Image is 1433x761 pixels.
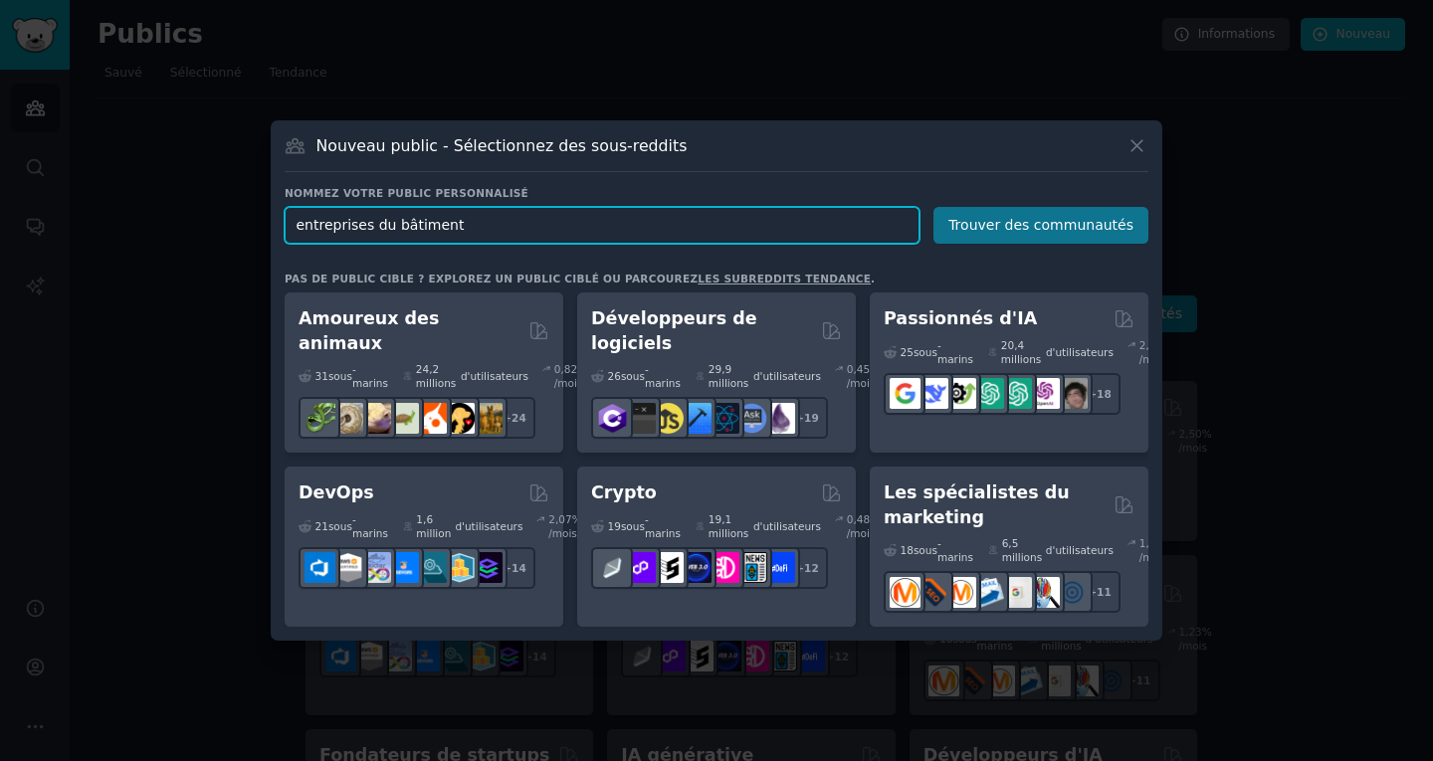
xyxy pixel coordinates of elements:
[1139,339,1162,351] font: 2,50
[709,552,739,583] img: défiblockchain
[472,552,503,583] img: Ingénieurs de plateforme
[804,412,819,424] font: 19
[1097,586,1112,598] font: 11
[890,378,921,409] img: GoogleGeminiAI
[681,552,712,583] img: web3
[937,537,973,563] font: -marins
[512,412,526,424] font: 24
[416,513,451,539] font: 1,6 million
[653,552,684,583] img: ethstaker
[698,273,871,285] a: les subreddits tendance
[973,378,1004,409] img: chatgpt_promptConception
[764,403,795,434] img: élixir
[681,403,712,434] img: Programmation iOS
[645,363,681,389] font: -marins
[901,544,914,556] font: 18
[360,403,391,434] img: geckos léopards
[736,552,767,583] img: CryptoNews
[753,520,821,532] font: d'utilisateurs
[1057,577,1088,608] img: Marketing en ligne
[1139,339,1172,365] font: % /mois
[945,577,976,608] img: AskMarketing
[597,552,628,583] img: ethfinance
[884,482,1070,527] font: Les spécialistes du marketing
[1001,577,1032,608] img: annonces Google
[1057,378,1088,409] img: Intelligence artificielle
[332,403,363,434] img: ballpython
[937,339,973,365] font: -marins
[597,403,628,434] img: csharp
[512,562,526,574] font: 14
[455,520,522,532] font: d'utilisateurs
[548,513,581,539] font: % /mois
[285,187,528,199] font: Nommez votre public personnalisé
[709,403,739,434] img: réactifnatif
[753,370,821,382] font: d'utilisateurs
[388,403,419,434] img: tortue
[315,370,328,382] font: 31
[591,482,657,502] font: Crypto
[416,363,456,389] font: 24,2 millions
[884,308,1037,328] font: Passionnés d'IA
[918,378,948,409] img: DeepSeek
[1046,346,1114,358] font: d'utilisateurs
[316,136,688,155] font: Nouveau public - Sélectionnez des sous-reddits
[653,403,684,434] img: apprendre JavaScript
[285,273,698,285] font: Pas de public cible ? Explorez un public ciblé ou parcourez
[764,552,795,583] img: défi_
[591,308,757,353] font: Développeurs de logiciels
[1139,537,1162,549] font: 1,23
[973,577,1004,608] img: Marketing par courriel
[1097,388,1112,400] font: 18
[847,363,870,375] font: 0,45
[285,207,920,244] input: Choisissez un nom court, comme « Marketeurs numériques » ou « Cinéphiles »
[1029,378,1060,409] img: OpenAIDev
[871,273,875,285] font: .
[328,370,352,382] font: sous
[804,562,819,574] font: 12
[388,552,419,583] img: Liens DevOps
[461,370,528,382] font: d'utilisateurs
[1029,577,1060,608] img: Recherche en marketing
[299,308,439,353] font: Amoureux des animaux
[1001,378,1032,409] img: chatgpt_prompts_
[933,207,1148,244] button: Trouver des communautés
[608,520,621,532] font: 19
[328,520,352,532] font: sous
[945,378,976,409] img: Catalogue d'outils AI
[709,513,748,539] font: 19,1 millions
[621,370,645,382] font: sous
[299,482,374,502] font: DevOps
[914,346,937,358] font: sous
[918,577,948,608] img: bigseo
[416,403,447,434] img: calopsitte
[1002,537,1042,563] font: 6,5 millions
[709,363,748,389] font: 29,9 millions
[1046,544,1114,556] font: d'utilisateurs
[608,370,621,382] font: 26
[901,346,914,358] font: 25
[444,403,475,434] img: Conseils pour animaux de compagnie
[472,403,503,434] img: race de chien
[315,520,328,532] font: 21
[332,552,363,583] img: Experts certifiés AWS
[890,577,921,608] img: marketing de contenu
[625,403,656,434] img: logiciel
[416,552,447,583] img: ingénierie de plateforme
[305,552,335,583] img: Azure DevOps
[352,363,388,389] font: -marins
[621,520,645,532] font: sous
[914,544,937,556] font: sous
[847,513,880,539] font: % /mois
[554,363,577,375] font: 0,82
[360,552,391,583] img: Docker_DevOps
[625,552,656,583] img: 0xPolygon
[736,403,767,434] img: AskComputerScience
[1001,339,1041,365] font: 20,4 millions
[548,513,571,525] font: 2,07
[645,513,681,539] font: -marins
[352,513,388,539] font: -marins
[305,403,335,434] img: herpétologie
[948,217,1133,233] font: Trouver des communautés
